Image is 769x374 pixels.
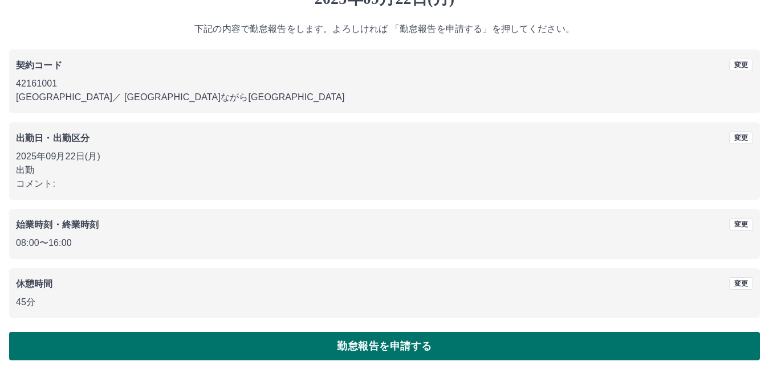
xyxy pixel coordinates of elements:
button: 変更 [729,277,753,290]
b: 始業時刻・終業時刻 [16,220,99,229]
b: 契約コード [16,60,62,70]
p: コメント: [16,177,753,191]
p: 08:00 〜 16:00 [16,236,753,250]
p: 2025年09月22日(月) [16,150,753,163]
p: 下記の内容で勤怠報告をします。よろしければ 「勤怠報告を申請する」を押してください。 [9,22,760,36]
p: [GEOGRAPHIC_DATA] ／ [GEOGRAPHIC_DATA]ながら[GEOGRAPHIC_DATA] [16,91,753,104]
b: 休憩時間 [16,279,53,289]
button: 勤怠報告を申請する [9,332,760,360]
p: 出勤 [16,163,753,177]
b: 出勤日・出勤区分 [16,133,89,143]
button: 変更 [729,59,753,71]
button: 変更 [729,131,753,144]
p: 42161001 [16,77,753,91]
p: 45分 [16,295,753,309]
button: 変更 [729,218,753,231]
